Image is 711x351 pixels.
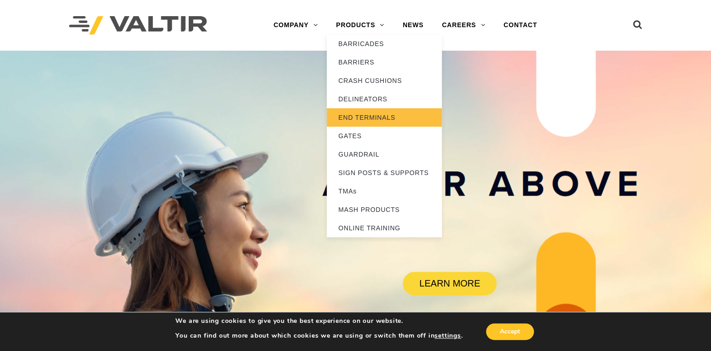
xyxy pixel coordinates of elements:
[393,16,433,35] a: NEWS
[327,164,442,182] a: SIGN POSTS & SUPPORTS
[327,182,442,200] a: TMAs
[327,35,442,53] a: BARRICADES
[433,16,494,35] a: CAREERS
[327,16,393,35] a: PRODUCTS
[327,145,442,164] a: GUARDRAIL
[327,108,442,127] a: END TERMINALS
[494,16,546,35] a: CONTACT
[69,16,207,35] img: Valtir
[327,90,442,108] a: DELINEATORS
[434,332,461,340] button: settings
[175,332,462,340] p: You can find out more about which cookies we are using or switch them off in .
[327,127,442,145] a: GATES
[327,200,442,219] a: MASH PRODUCTS
[264,16,327,35] a: COMPANY
[327,219,442,237] a: ONLINE TRAINING
[327,71,442,90] a: CRASH CUSHIONS
[327,53,442,71] a: BARRIERS
[486,323,534,340] button: Accept
[175,317,462,325] p: We are using cookies to give you the best experience on our website.
[403,272,497,295] a: LEARN MORE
